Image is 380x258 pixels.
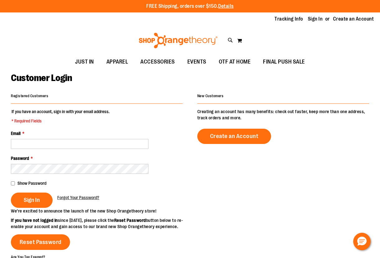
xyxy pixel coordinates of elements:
[353,233,371,250] button: Hello, have a question? Let’s chat.
[181,55,213,69] a: EVENTS
[11,208,190,214] p: We’re excited to announce the launch of the new Shop Orangetheory store!
[210,133,259,140] span: Create an Account
[114,218,146,223] strong: Reset Password
[17,181,46,186] span: Show Password
[197,94,224,98] strong: New Customers
[257,55,311,69] a: FINAL PUSH SALE
[197,129,271,144] a: Create an Account
[57,195,99,200] span: Forgot Your Password?
[146,3,234,10] p: FREE Shipping, orders over $150.
[11,193,53,208] button: Sign In
[213,55,257,69] a: OTF AT HOME
[218,3,234,9] a: Details
[69,55,100,69] a: JUST IN
[11,217,190,230] p: since [DATE], please click the button below to re-enable your account and gain access to our bran...
[20,239,62,246] span: Reset Password
[333,16,374,22] a: Create an Account
[100,55,134,69] a: APPAREL
[274,16,303,22] a: Tracking Info
[263,55,305,69] span: FINAL PUSH SALE
[12,118,110,124] span: * Required Fields
[308,16,323,22] a: Sign In
[11,156,29,161] span: Password
[140,55,175,69] span: ACCESSORIES
[75,55,94,69] span: JUST IN
[57,194,99,201] a: Forgot Your Password?
[106,55,128,69] span: APPAREL
[11,234,70,250] a: Reset Password
[11,218,58,223] strong: If you have not logged in
[219,55,251,69] span: OTF AT HOME
[11,73,72,83] span: Customer Login
[24,197,40,203] span: Sign In
[187,55,206,69] span: EVENTS
[134,55,181,69] a: ACCESSORIES
[11,108,110,124] legend: If you have an account, sign in with your email address.
[11,94,48,98] strong: Registered Customers
[138,33,218,48] img: Shop Orangetheory
[197,108,369,121] p: Creating an account has many benefits: check out faster, keep more than one address, track orders...
[11,131,21,136] span: Email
